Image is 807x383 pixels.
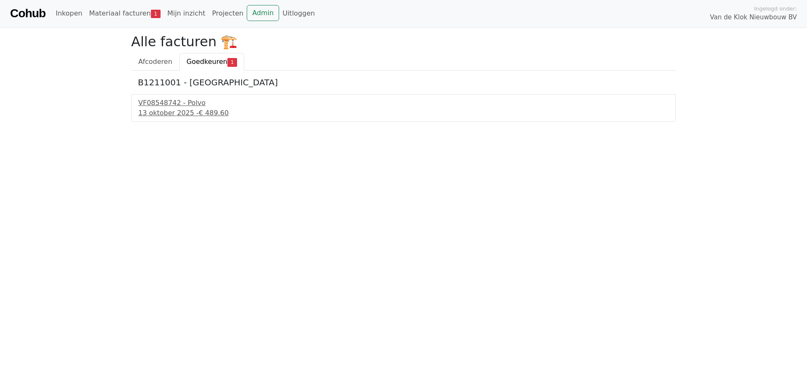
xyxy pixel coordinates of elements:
[754,5,797,13] span: Ingelogd onder:
[138,58,172,66] span: Afcoderen
[131,34,676,50] h2: Alle facturen 🏗️
[247,5,279,21] a: Admin
[187,58,227,66] span: Goedkeuren
[86,5,164,22] a: Materiaal facturen1
[279,5,318,22] a: Uitloggen
[52,5,85,22] a: Inkopen
[151,10,161,18] span: 1
[131,53,179,71] a: Afcoderen
[179,53,244,71] a: Goedkeuren1
[138,98,669,118] a: VF08548742 - Polvo13 oktober 2025 -€ 489.60
[208,5,247,22] a: Projecten
[227,58,237,66] span: 1
[199,109,229,117] span: € 489.60
[138,77,669,87] h5: B1211001 - [GEOGRAPHIC_DATA]
[164,5,209,22] a: Mijn inzicht
[10,3,45,24] a: Cohub
[710,13,797,22] span: Van de Klok Nieuwbouw BV
[138,98,669,108] div: VF08548742 - Polvo
[138,108,669,118] div: 13 oktober 2025 -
